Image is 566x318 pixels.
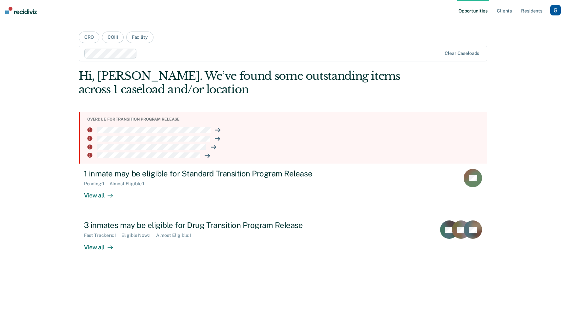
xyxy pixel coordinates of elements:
div: Hi, [PERSON_NAME]. We’ve found some outstanding items across 1 caseload and/or location [79,69,406,96]
div: 3 inmates may be eligible for Drug Transition Program Release [84,220,314,230]
div: View all [84,187,121,199]
div: Fast Trackers : 1 [84,233,121,238]
div: Almost Eligible : 1 [110,181,150,187]
div: Pending : 1 [84,181,110,187]
a: 3 inmates may be eligible for Drug Transition Program ReleaseFast Trackers:1Eligible Now:1Almost ... [79,215,488,267]
div: Almost Eligible : 1 [156,233,196,238]
div: Overdue for transition program release [87,117,482,122]
div: 1 inmate may be eligible for Standard Transition Program Release [84,169,314,178]
div: Clear caseloads [445,51,479,56]
button: Facility [126,32,153,43]
div: View all [84,238,121,251]
button: COIII [102,32,123,43]
div: Eligible Now : 1 [121,233,156,238]
a: 1 inmate may be eligible for Standard Transition Program ReleasePending:1Almost Eligible:1View all [79,164,488,215]
img: Recidiviz [5,7,37,14]
button: CRO [79,32,100,43]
